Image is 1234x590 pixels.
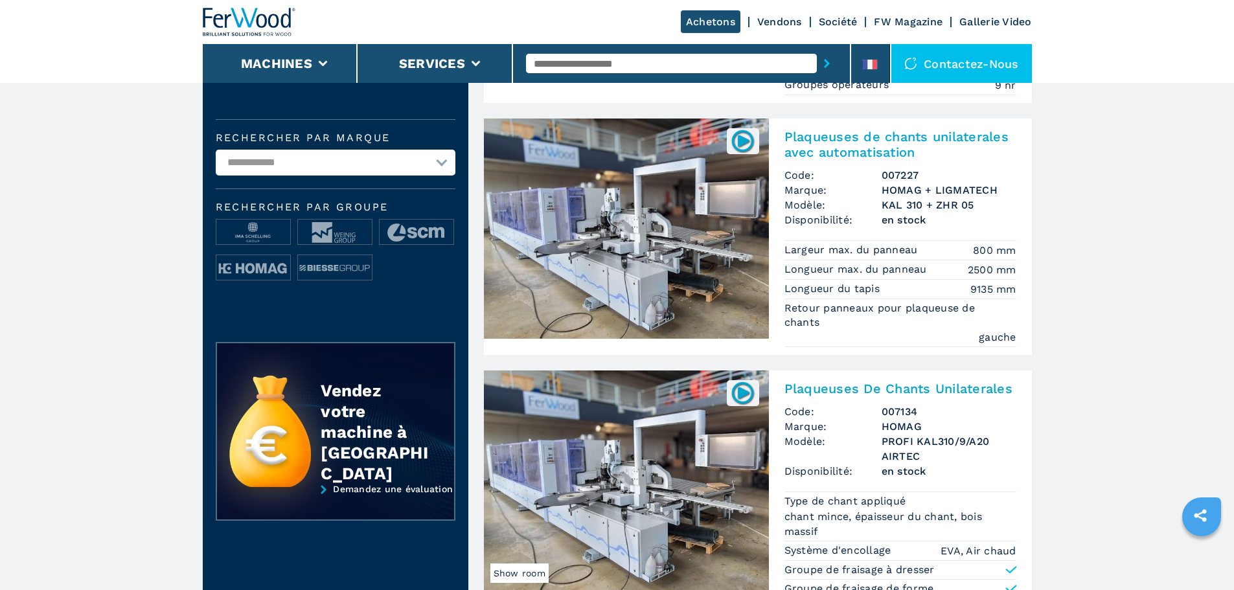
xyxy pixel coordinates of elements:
[904,57,917,70] img: Contactez-nous
[882,419,1016,434] h3: HOMAG
[730,128,755,153] img: 007227
[298,255,372,281] img: image
[784,301,1016,330] p: Retour panneaux pour plaqueuse de chants
[784,198,882,212] span: Modèle:
[882,464,1016,479] span: en stock
[757,16,802,28] a: Vendons
[730,380,755,405] img: 007134
[784,419,882,434] span: Marque:
[216,202,455,212] span: Rechercher par groupe
[216,484,455,530] a: Demandez une évaluation
[874,16,943,28] a: FW Magazine
[784,543,895,558] p: Système d'encollage
[784,434,882,464] span: Modèle:
[968,262,1016,277] em: 2500 mm
[784,129,1016,160] h2: Plaqueuses de chants unilaterales avec automatisation
[784,243,921,257] p: Largeur max. du panneau
[891,44,1032,83] div: Contactez-nous
[784,282,884,296] p: Longueur du tapis
[882,183,1016,198] h3: HOMAG + LIGMATECH
[484,119,769,339] img: Plaqueuses de chants unilaterales avec automatisation HOMAG + LIGMATECH KAL 310 + ZHR 05
[941,543,1016,558] em: EVA, Air chaud
[784,212,882,227] span: Disponibilité:
[681,10,740,33] a: Achetons
[399,56,465,71] button: Services
[484,119,1032,356] a: Plaqueuses de chants unilaterales avec automatisation HOMAG + LIGMATECH KAL 310 + ZHR 05007227Pla...
[298,220,372,245] img: image
[817,49,837,78] button: submit-button
[1184,499,1217,532] a: sharethis
[882,404,1016,419] h3: 007134
[882,168,1016,183] h3: 007227
[1179,532,1224,580] iframe: Chat
[784,509,1016,539] em: chant mince, épaisseur du chant, bois massif
[970,282,1016,297] em: 9135 mm
[784,563,935,577] p: Groupe de fraisage à dresser
[784,78,893,92] p: Groupes opérateurs
[995,78,1016,93] em: 9 nr
[216,133,455,143] label: Rechercher par marque
[490,563,549,583] span: Show room
[979,330,1016,345] em: gauche
[784,168,882,183] span: Code:
[380,220,453,245] img: image
[216,255,290,281] img: image
[203,8,296,36] img: Ferwood
[882,198,1016,212] h3: KAL 310 + ZHR 05
[784,404,882,419] span: Code:
[959,16,1032,28] a: Gallerie Video
[784,381,1016,396] h2: Plaqueuses De Chants Unilaterales
[321,380,428,484] div: Vendez votre machine à [GEOGRAPHIC_DATA]
[882,434,1016,464] h3: PROFI KAL310/9/A20 AIRTEC
[819,16,858,28] a: Société
[882,212,1016,227] span: en stock
[784,494,909,508] p: Type de chant appliqué
[784,262,930,277] p: Longueur max. du panneau
[784,183,882,198] span: Marque:
[216,220,290,245] img: image
[973,243,1016,258] em: 800 mm
[784,464,882,479] span: Disponibilité:
[241,56,312,71] button: Machines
